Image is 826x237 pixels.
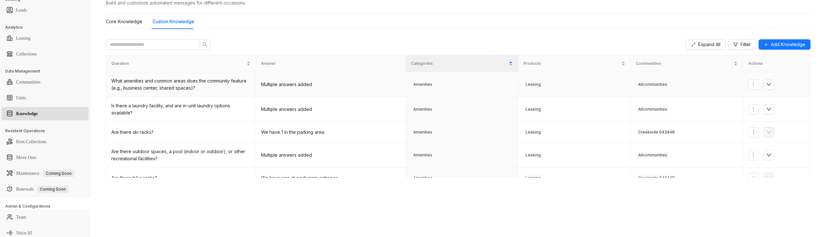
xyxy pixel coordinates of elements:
[411,175,435,181] span: Amenities
[256,55,406,72] th: Answer
[16,92,26,104] a: Units
[771,41,805,48] span: Add Knowledge
[636,81,670,88] span: All communities
[111,129,250,136] div: Are there ski racks?
[759,39,811,50] button: Add Knowledge
[1,32,89,45] li: Leasing
[111,174,250,182] div: Are there bike racks?
[523,81,543,88] span: Leasing
[1,167,89,180] li: Maintenance
[111,77,250,92] div: What amenities and common areas does the community feature (e.g., business center, shared spaces)?
[636,152,670,158] span: All communities
[1,107,89,120] li: Knowledge
[411,129,435,135] span: Amenities
[523,129,543,135] span: Leasing
[411,81,435,88] span: Amenities
[1,135,89,148] li: Rent Collections
[1,211,89,224] li: Team
[751,82,756,87] span: more
[411,61,508,67] span: Categories
[256,143,406,168] td: Multiple answers added
[764,42,768,47] span: plus
[111,61,245,67] span: Question
[411,152,435,158] span: Amenities
[16,211,26,224] a: Team
[256,72,406,97] td: Multiple answers added
[106,55,256,72] th: Question
[636,175,677,181] span: Creekside 043448
[256,168,406,189] td: We have one at each main entrance.
[751,153,756,158] span: more
[751,175,756,181] span: more
[16,48,37,61] a: Collections
[5,68,90,74] h3: Data Management
[16,4,27,17] a: Leads
[1,183,89,196] li: Renewals
[153,18,194,25] div: Custom Knowledge
[5,203,90,209] h3: Admin & Configurations
[202,42,207,47] span: search
[523,106,543,113] span: Leasing
[686,39,726,50] button: Expand All
[728,39,756,50] button: Filter
[16,135,46,148] a: Rent Collections
[16,107,38,120] a: Knowledge
[16,32,30,45] a: Leasing
[740,41,751,48] span: Filter
[111,102,250,116] div: Is there a laundry facility, and are in-unit laundry options available?
[16,76,40,89] a: Communities
[16,151,36,164] a: Move Outs
[636,106,670,113] span: All communities
[1,151,89,164] li: Move Outs
[766,82,771,87] span: down
[751,107,756,112] span: more
[523,152,543,158] span: Leasing
[16,183,68,196] a: RenewalsComing Soon
[523,61,620,67] span: Products
[743,55,811,72] th: Actions
[1,91,89,104] li: Units
[43,170,74,177] span: Coming Soon
[37,186,68,193] span: Coming Soon
[698,41,720,48] span: Expand All
[751,130,756,135] span: more
[518,55,630,72] th: Products
[733,42,738,47] span: filter
[1,75,89,89] li: Communities
[5,25,90,30] h3: Analytics
[5,128,90,134] h3: Resident Operations
[411,106,435,113] span: Amenities
[256,122,406,143] td: We have 1 in the parking area
[1,4,89,17] li: Leads
[523,175,543,181] span: Leasing
[766,153,771,158] span: down
[691,42,696,47] span: expand-alt
[106,18,142,25] div: Core Knowledge
[1,47,89,61] li: Collections
[256,97,406,122] td: Multiple answers added
[636,129,677,135] span: Creekside 043448
[631,55,743,72] th: Communities
[766,107,771,112] span: down
[111,148,250,162] div: Are there outdoor spaces, a pool (indoor or outdoor), or other recreational facilities?
[636,61,732,67] span: Communities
